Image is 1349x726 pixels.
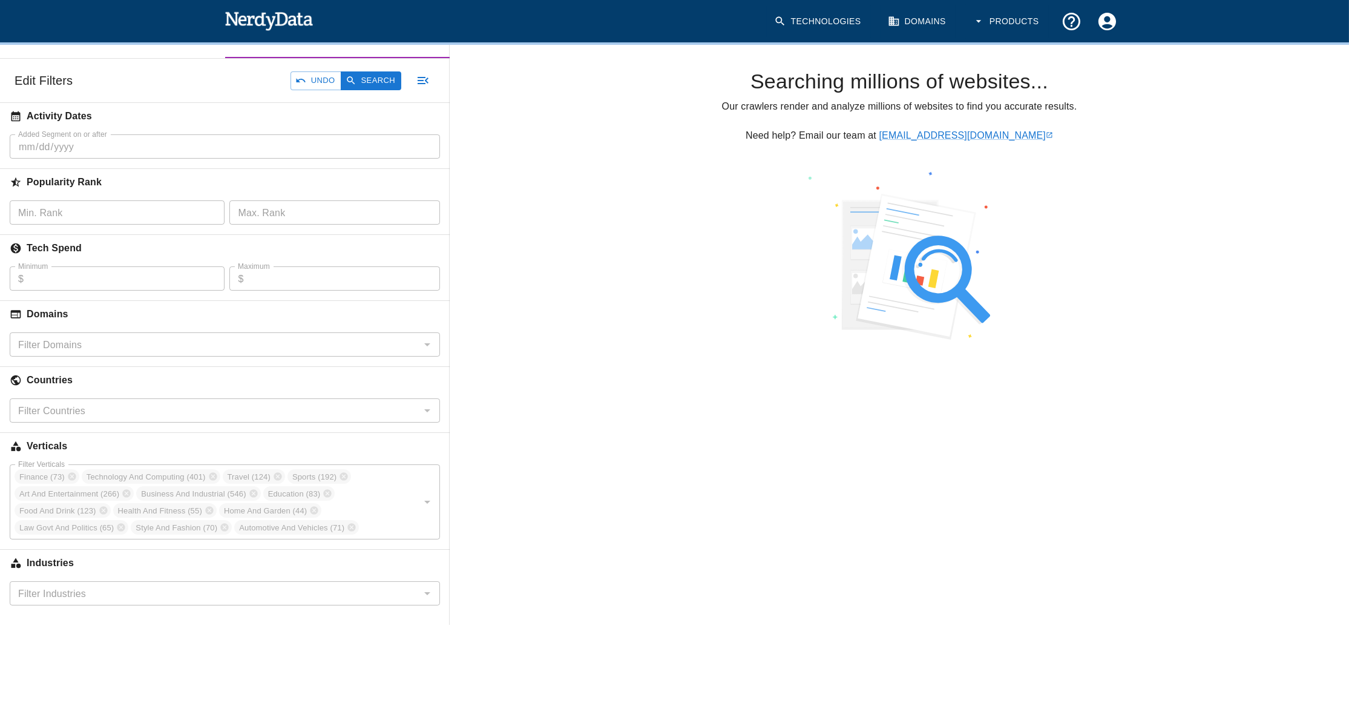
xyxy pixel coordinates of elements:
a: Domains [881,4,956,39]
p: Our crawlers render and analyze millions of websites to find you accurate results. Need help? Ema... [469,99,1330,143]
button: Products [965,4,1049,39]
h4: Searching millions of websites... [469,69,1330,94]
button: Support and Documentation [1054,4,1089,39]
label: Maximum [238,261,270,271]
h6: Edit Filters [15,71,73,90]
div: $ [10,266,225,291]
label: Filter Verticals [18,459,65,469]
img: NerdyData.com [225,8,313,33]
label: Added Segment on or after [18,129,107,139]
button: Account Settings [1089,4,1125,39]
a: Technologies [767,4,871,39]
div: $ [229,266,439,291]
button: Search [341,71,401,90]
label: Minimum [18,261,48,271]
a: [EMAIL_ADDRESS][DOMAIN_NAME] [879,130,1053,140]
button: Undo [290,71,341,90]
